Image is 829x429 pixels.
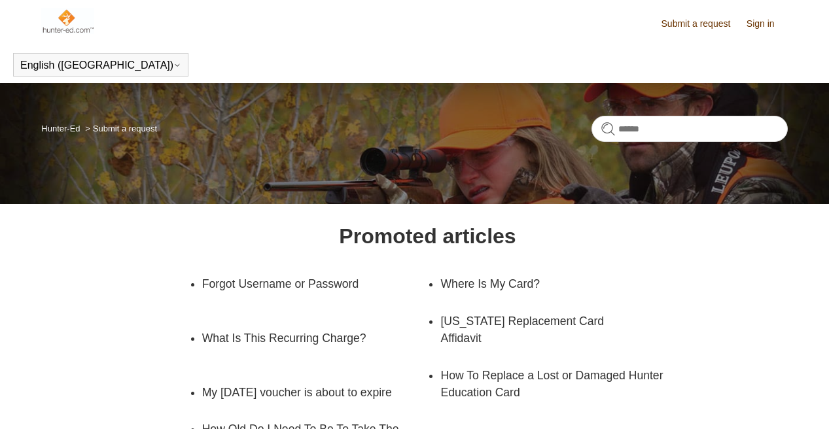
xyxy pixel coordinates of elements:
[82,124,157,133] li: Submit a request
[747,17,788,31] a: Sign in
[202,374,408,411] a: My [DATE] voucher is about to expire
[440,357,666,411] a: How To Replace a Lost or Damaged Hunter Education Card
[661,17,744,31] a: Submit a request
[41,124,82,133] li: Hunter-Ed
[41,8,94,34] img: Hunter-Ed Help Center home page
[20,60,181,71] button: English ([GEOGRAPHIC_DATA])
[339,220,516,252] h1: Promoted articles
[41,124,80,133] a: Hunter-Ed
[440,303,646,357] a: [US_STATE] Replacement Card Affidavit
[440,266,646,302] a: Where Is My Card?
[202,266,408,302] a: Forgot Username or Password
[202,320,428,356] a: What Is This Recurring Charge?
[591,116,788,142] input: Search
[745,385,820,419] div: Chat Support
